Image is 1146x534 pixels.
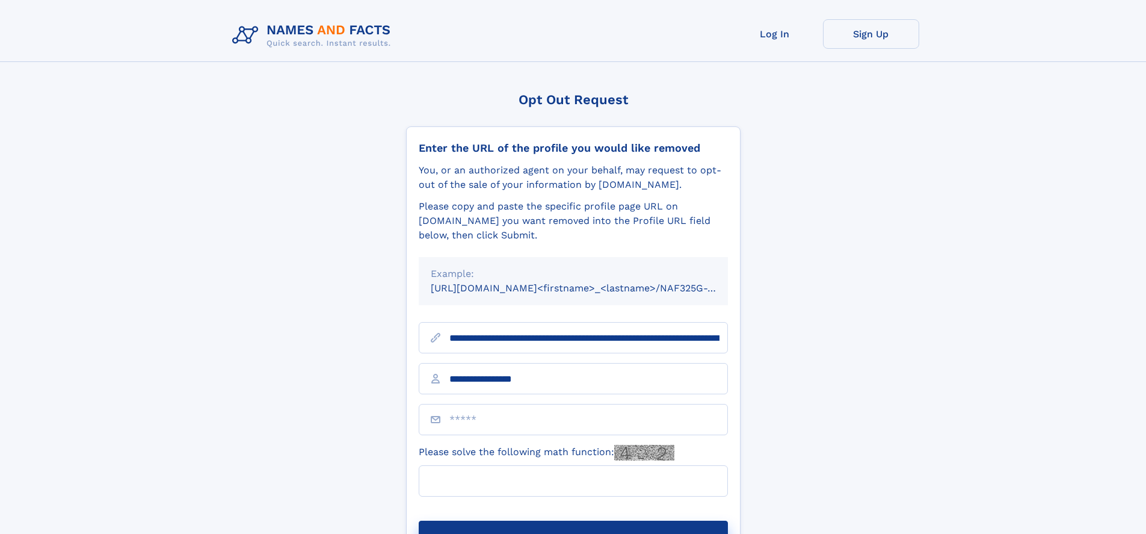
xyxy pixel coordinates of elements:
div: Opt Out Request [406,92,741,107]
div: You, or an authorized agent on your behalf, may request to opt-out of the sale of your informatio... [419,163,728,192]
img: Logo Names and Facts [227,19,401,52]
label: Please solve the following math function: [419,445,674,461]
div: Please copy and paste the specific profile page URL on [DOMAIN_NAME] you want removed into the Pr... [419,199,728,243]
a: Log In [727,19,823,49]
a: Sign Up [823,19,919,49]
small: [URL][DOMAIN_NAME]<firstname>_<lastname>/NAF325G-xxxxxxxx [431,282,751,294]
div: Example: [431,267,716,281]
div: Enter the URL of the profile you would like removed [419,141,728,155]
